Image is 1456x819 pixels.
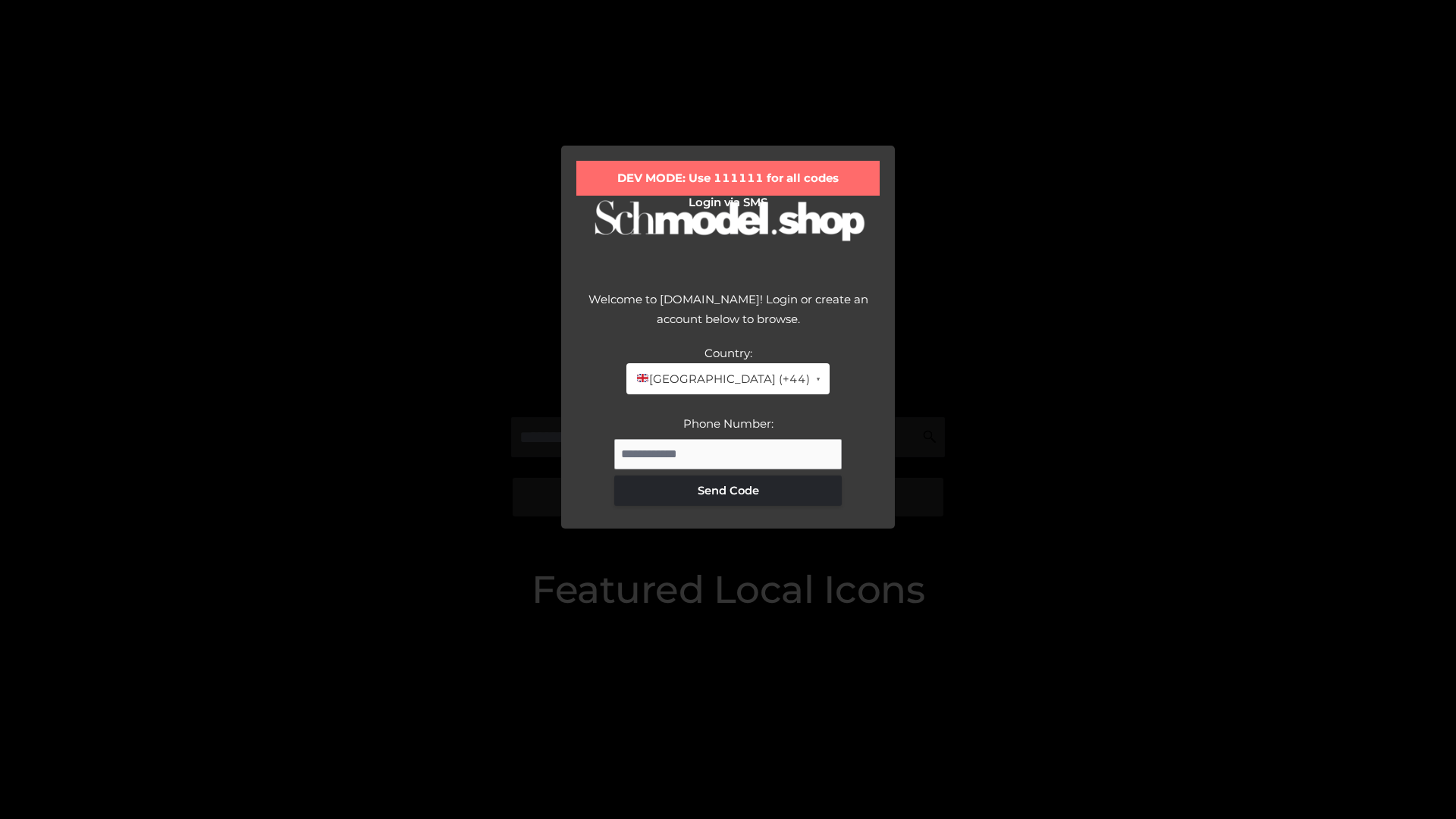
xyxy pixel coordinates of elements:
div: Welcome to [DOMAIN_NAME]! Login or create an account below to browse. [576,290,880,344]
div: DEV MODE: Use 111111 for all codes [576,161,880,196]
h2: Login via SMS [576,196,880,209]
span: [GEOGRAPHIC_DATA] (+44) [635,369,809,389]
button: Send Code [614,475,842,506]
img: 🇬🇧 [637,372,648,384]
label: Phone Number: [683,416,773,431]
label: Country: [704,346,752,360]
